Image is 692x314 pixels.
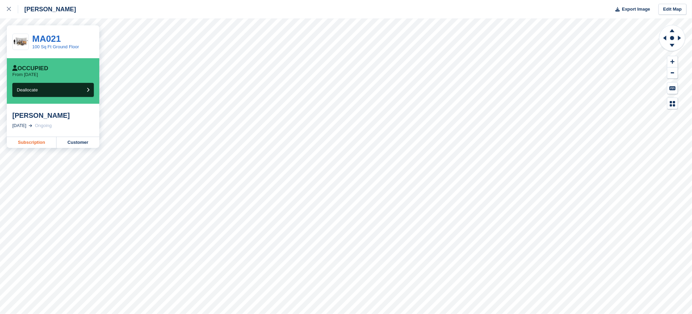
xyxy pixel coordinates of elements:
[12,65,48,72] div: Occupied
[12,83,94,97] button: Deallocate
[12,122,26,129] div: [DATE]
[13,36,28,48] img: 100-sqft-unit.jpg
[32,34,61,44] a: MA021
[12,111,94,120] div: [PERSON_NAME]
[667,67,678,79] button: Zoom Out
[7,137,56,148] a: Subscription
[667,83,678,94] button: Keyboard Shortcuts
[32,44,79,49] a: 100 Sq Ft Ground Floor
[29,124,32,127] img: arrow-right-light-icn-cde0832a797a2874e46488d9cf13f60e5c3a73dbe684e267c42b8395dfbc2abf.svg
[611,4,650,15] button: Export Image
[17,87,38,92] span: Deallocate
[18,5,76,13] div: [PERSON_NAME]
[35,122,52,129] div: Ongoing
[622,6,650,13] span: Export Image
[658,4,687,15] a: Edit Map
[12,72,38,77] p: From [DATE]
[56,137,99,148] a: Customer
[667,56,678,67] button: Zoom In
[667,98,678,109] button: Map Legend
